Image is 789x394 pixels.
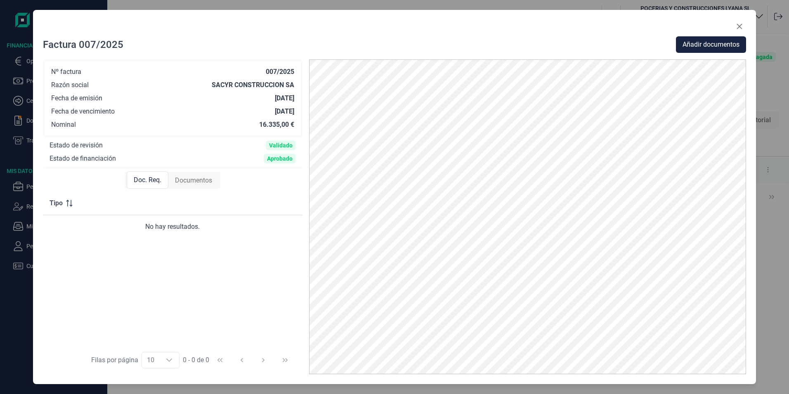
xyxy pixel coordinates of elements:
[259,121,294,129] div: 16.335,00 €
[50,198,63,208] span: Tipo
[309,59,746,374] img: PDF Viewer
[733,20,746,33] button: Close
[232,350,252,370] button: Previous Page
[175,176,212,185] span: Documentos
[212,81,294,89] div: SACYR CONSTRUCCION SA
[183,357,209,363] span: 0 - 0 de 0
[269,142,293,149] div: Validado
[51,107,115,116] div: Fecha de vencimiento
[267,155,293,162] div: Aprobado
[50,154,116,163] div: Estado de financiación
[91,355,138,365] div: Filas por página
[275,350,295,370] button: Last Page
[159,352,179,368] div: Choose
[50,222,296,232] div: No hay resultados.
[676,36,746,53] button: Añadir documentos
[43,38,123,51] div: Factura 007/2025
[253,350,273,370] button: Next Page
[127,171,168,189] div: Doc. Req.
[51,81,89,89] div: Razón social
[275,107,294,116] div: [DATE]
[50,141,103,150] div: Estado de revisión
[51,121,76,129] div: Nominal
[210,350,230,370] button: First Page
[51,68,81,76] div: Nº factura
[266,68,294,76] div: 007/2025
[51,94,102,102] div: Fecha de emisión
[275,94,294,102] div: [DATE]
[134,175,161,185] span: Doc. Req.
[683,40,739,50] span: Añadir documentos
[168,172,219,189] div: Documentos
